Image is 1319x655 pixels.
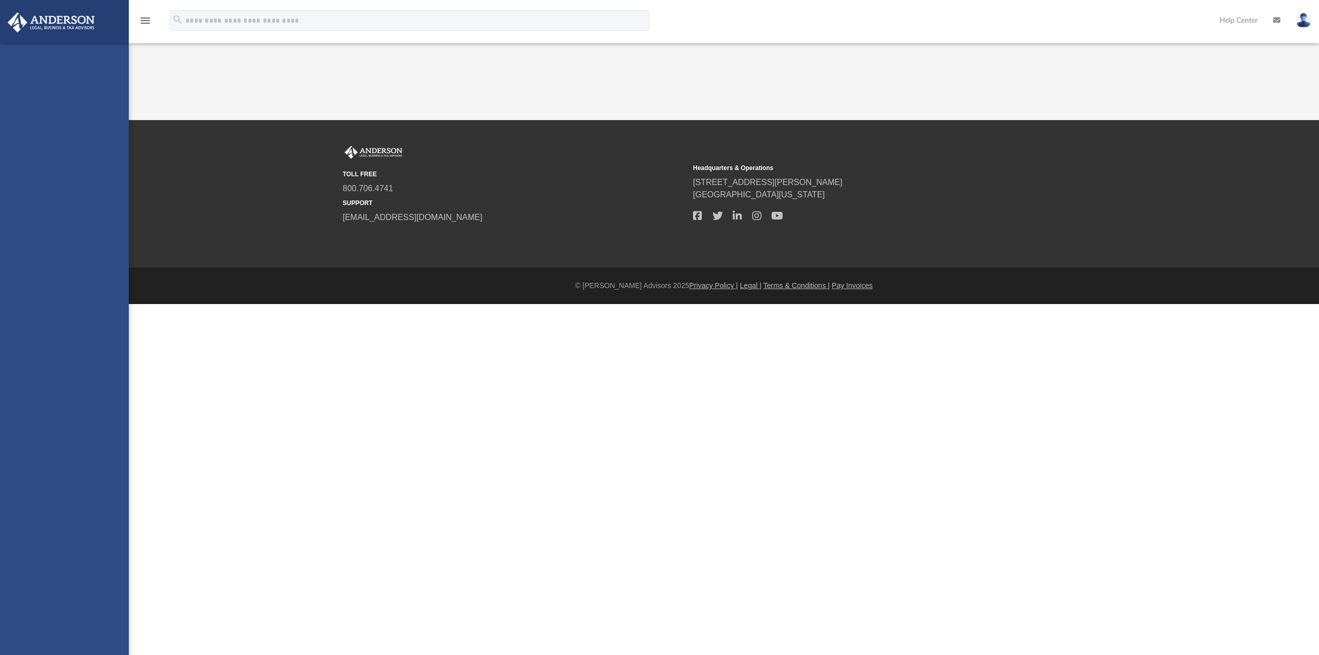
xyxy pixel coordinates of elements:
[343,170,686,179] small: TOLL FREE
[1296,13,1311,28] img: User Pic
[343,198,686,208] small: SUPPORT
[693,163,1036,173] small: Headquarters & Operations
[693,178,842,187] a: [STREET_ADDRESS][PERSON_NAME]
[5,12,98,32] img: Anderson Advisors Platinum Portal
[343,146,404,159] img: Anderson Advisors Platinum Portal
[689,281,738,290] a: Privacy Policy |
[764,281,830,290] a: Terms & Conditions |
[343,184,393,193] a: 800.706.4741
[139,20,151,27] a: menu
[172,14,183,25] i: search
[139,14,151,27] i: menu
[832,281,872,290] a: Pay Invoices
[740,281,762,290] a: Legal |
[693,190,825,199] a: [GEOGRAPHIC_DATA][US_STATE]
[129,280,1319,291] div: © [PERSON_NAME] Advisors 2025
[343,213,482,222] a: [EMAIL_ADDRESS][DOMAIN_NAME]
